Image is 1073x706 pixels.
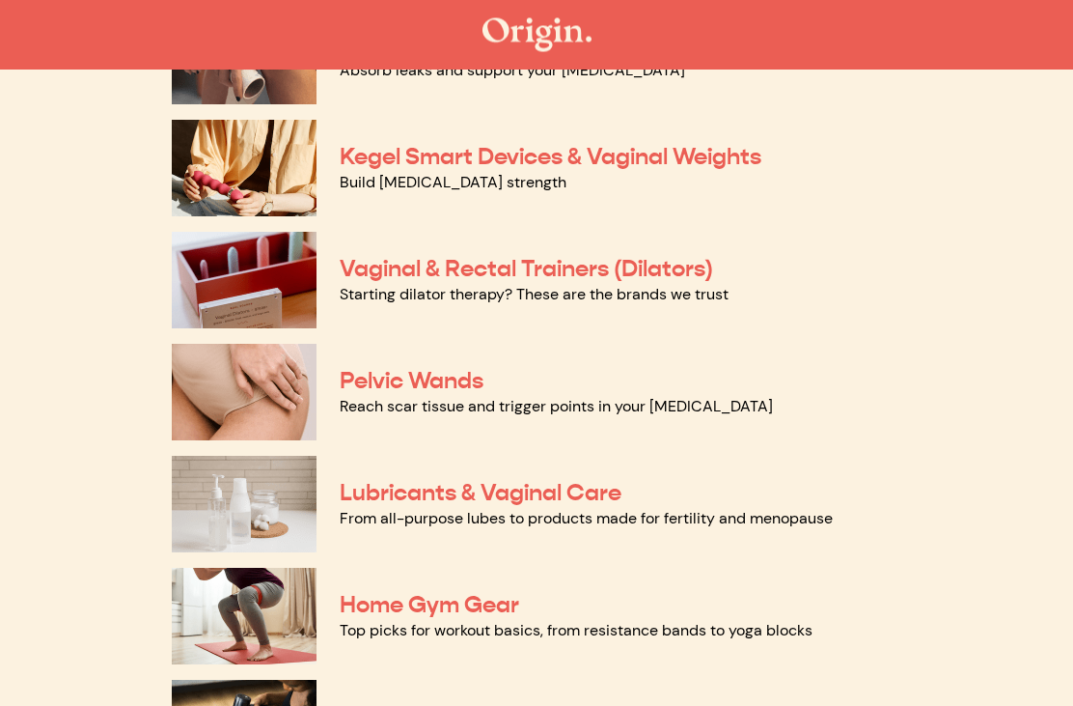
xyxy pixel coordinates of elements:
[340,591,519,620] a: Home Gym Gear
[340,173,566,193] a: Build [MEDICAL_DATA] strength
[340,367,483,396] a: Pelvic Wands
[340,285,729,305] a: Starting dilator therapy? These are the brands we trust
[340,479,621,508] a: Lubricants & Vaginal Care
[340,61,685,81] a: Absorb leaks and support your [MEDICAL_DATA]
[340,397,773,417] a: Reach scar tissue and trigger points in your [MEDICAL_DATA]
[340,509,833,529] a: From all-purpose lubes to products made for fertility and menopause
[172,121,316,217] img: Kegel Smart Devices & Vaginal Weights
[340,255,713,284] a: Vaginal & Rectal Trainers (Dilators)
[172,457,316,553] img: Lubricants & Vaginal Care
[340,621,812,641] a: Top picks for workout basics, from resistance bands to yoga blocks
[172,569,316,665] img: Home Gym Gear
[482,18,592,52] img: The Origin Shop
[172,233,316,329] img: Vaginal & Rectal Trainers (Dilators)
[172,345,316,441] img: Pelvic Wands
[340,143,761,172] a: Kegel Smart Devices & Vaginal Weights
